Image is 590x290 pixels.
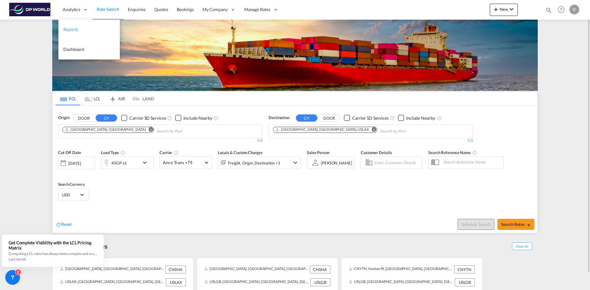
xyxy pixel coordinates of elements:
md-tab-item: LCL [80,92,105,105]
md-icon: icon-arrow-right [526,223,531,227]
div: icon-refreshReset [56,221,72,228]
div: Include Nearby [183,115,212,121]
div: CNYTN [454,265,475,273]
div: OriginDOOR CY Checkbox No InkUnchecked: Search for CY (Container Yard) services for all selected ... [53,106,537,233]
md-icon: icon-chevron-down [141,159,151,166]
img: c08ca190194411f088ed0f3ba295208c.png [9,3,51,17]
div: 40GP x1 [111,159,127,167]
span: Reset [61,222,72,227]
div: CNYTN, Yantian Pt, China, Greater China & Far East Asia, Asia Pacific [349,265,453,273]
button: DOOR [73,114,95,122]
md-checkbox: Checkbox No Ink [121,115,166,121]
span: Carrier [159,150,179,155]
div: Help [556,4,569,15]
span: Bookings [177,7,194,12]
div: Los Angeles, CA, USLAX [275,127,369,132]
div: [DATE] [68,160,81,166]
span: Search Reference Name [428,150,477,155]
div: [DATE] [58,157,95,169]
div: Shanghai, CNSHA [65,127,146,132]
div: CNSHA [310,265,330,273]
div: 40GP x1icon-chevron-down [101,157,153,169]
a: Dashboard [58,40,120,60]
span: Sales Person [307,150,329,155]
md-checkbox: Checkbox No Ink [175,115,212,121]
span: Rate Search [97,6,119,12]
span: My Company [203,6,228,13]
span: USD [62,192,79,198]
input: Enter Customer Details [374,158,420,167]
div: D [569,5,579,14]
span: Anco Trans +74 [163,160,203,166]
img: LCL+%26+FCL+BACKGROUND.png [52,20,538,91]
button: Remove [368,127,377,133]
div: Include Nearby [406,115,435,121]
input: Search Reference Name [440,157,503,167]
span: Enquiries [128,7,146,12]
div: Carrier SD Services [352,115,389,121]
span: Search Currency [58,182,85,187]
md-pagination-wrapper: Use the left and right arrow keys to navigate between tabs [56,92,154,105]
span: Quotes [154,7,168,12]
div: Carrier SD Services [129,115,166,121]
div: USLGB, Long Beach, CA, United States, North America, Americas [349,278,453,286]
a: Reports [58,20,120,40]
span: Show All [512,242,532,250]
md-icon: icon-plus 400-fg [492,6,500,13]
div: USLGB [455,278,475,286]
md-chips-wrap: Chips container. Use arrow keys to select chips. [272,125,441,136]
div: CNSHA, Shanghai, China, Greater China & Far East Asia, Asia Pacific [60,265,164,273]
md-icon: icon-airplane [109,95,116,100]
md-checkbox: Checkbox No Ink [398,115,435,121]
md-icon: Unchecked: Ignores neighbouring ports when fetching rates.Checked : Includes neighbouring ports w... [214,116,218,121]
button: Search Ratesicon-arrow-right [498,219,534,230]
div: Freight Origin Destination Factory Stuffingicon-chevron-down [218,157,301,169]
md-datepicker: Select [58,169,63,177]
md-select: Sales Person: Daniel Acher [320,158,353,167]
md-icon: icon-chevron-down [508,6,515,13]
md-icon: Your search will be saved by the below given name [472,150,477,155]
div: [PERSON_NAME] [321,160,352,165]
div: USLGB [310,278,330,286]
button: CY [296,114,317,122]
div: icon-magnify [545,7,552,16]
button: Remove [144,127,154,133]
md-checkbox: Checkbox No Ink [344,115,389,121]
button: icon-plus 400-fgNewicon-chevron-down [490,4,518,16]
div: USLAX [166,278,186,286]
div: Press delete to remove this chip. [275,127,370,132]
div: 1/3 [269,138,473,143]
md-icon: Unchecked: Search for CY (Container Yard) services for all selected carriers.Checked : Search for... [390,116,395,121]
div: 1/3 [58,138,262,143]
md-icon: icon-refresh [56,222,61,227]
div: CNSHA [165,265,186,273]
input: Chips input. [156,126,215,136]
span: Locals & Custom Charges [218,150,263,155]
md-icon: icon-magnify [545,7,552,14]
span: Dashboard [63,47,84,52]
md-tab-item: FCL [56,92,80,105]
input: Chips input. [380,126,438,136]
span: Help [556,4,566,15]
span: Analytics [63,6,80,13]
button: CY [96,114,117,122]
md-chips-wrap: Chips container. Use arrow keys to select chips. [61,125,217,136]
button: DOOR [318,114,340,122]
div: Press delete to remove this chip. [65,127,147,132]
span: Cut Off Date [58,150,81,155]
md-select: Select Currency: $ USDUnited States Dollar [61,190,85,199]
div: USLGB, Long Beach, CA, United States, North America, Americas [204,278,309,286]
span: Origin [58,115,69,121]
md-tab-item: AIR [105,92,129,105]
md-icon: Unchecked: Ignores neighbouring ports when fetching rates.Checked : Includes neighbouring ports w... [437,116,442,121]
span: Load Type [101,150,125,155]
div: CNSHA, Shanghai, China, Greater China & Far East Asia, Asia Pacific [204,265,308,273]
md-icon: Unchecked: Search for CY (Container Yard) services for all selected carriers.Checked : Search for... [167,116,172,121]
span: Search Rates [501,222,531,227]
button: Note: By default Schedule search will only considerorigin ports, destination ports and cut off da... [458,219,494,230]
span: Manage Rates [244,6,270,13]
span: Destination [269,115,289,121]
span: New [492,7,515,12]
md-icon: icon-chevron-down [292,159,299,166]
